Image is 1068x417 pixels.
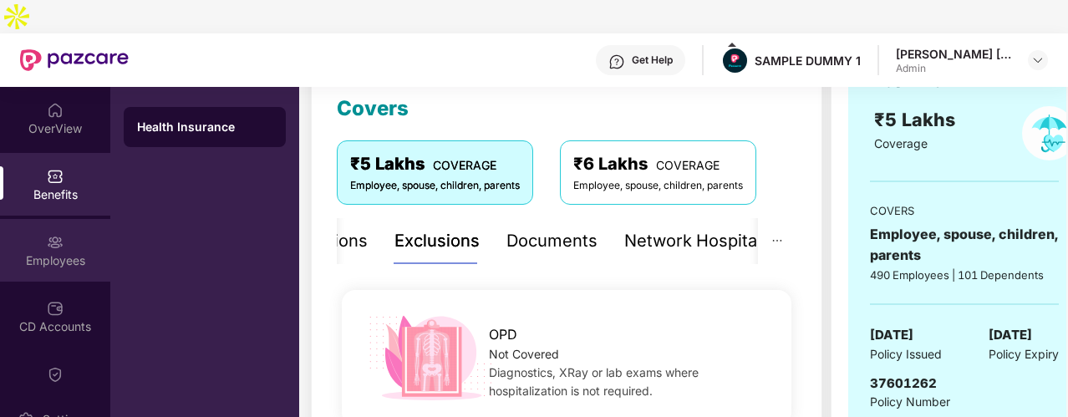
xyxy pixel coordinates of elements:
[506,228,598,254] div: Documents
[874,109,960,130] span: ₹5 Lakhs
[573,151,743,177] div: ₹6 Lakhs
[433,158,496,172] span: COVERAGE
[870,202,1059,219] div: COVERS
[870,345,942,364] span: Policy Issued
[870,394,950,409] span: Policy Number
[47,300,64,317] img: svg+xml;base64,PHN2ZyBpZD0iQ0RfQWNjb3VudHMiIGRhdGEtbmFtZT0iQ0QgQWNjb3VudHMiIHhtbG5zPSJodHRwOi8vd3...
[489,365,699,398] span: Diagnostics, XRay or lab exams where hospitalization is not required.
[758,218,796,264] button: ellipsis
[489,324,517,345] span: OPD
[874,136,928,150] span: Coverage
[573,178,743,194] div: Employee, spouse, children, parents
[47,102,64,119] img: svg+xml;base64,PHN2ZyBpZD0iSG9tZSIgeG1sbnM9Imh0dHA6Ly93d3cudzMub3JnLzIwMDAvc3ZnIiB3aWR0aD0iMjAiIG...
[755,53,861,69] div: SAMPLE DUMMY 1
[989,325,1032,345] span: [DATE]
[137,119,272,135] div: Health Insurance
[363,311,498,405] img: icon
[394,228,480,254] div: Exclusions
[20,49,129,71] img: New Pazcare Logo
[771,235,783,247] span: ellipsis
[870,375,937,391] span: 37601262
[896,62,1013,75] div: Admin
[47,234,64,251] img: svg+xml;base64,PHN2ZyBpZD0iRW1wbG95ZWVzIiB4bWxucz0iaHR0cDovL3d3dy53My5vcmcvMjAwMC9zdmciIHdpZHRoPS...
[337,96,409,120] span: Covers
[870,325,913,345] span: [DATE]
[489,345,770,364] div: Not Covered
[608,53,625,70] img: svg+xml;base64,PHN2ZyBpZD0iSGVscC0zMngzMiIgeG1sbnM9Imh0dHA6Ly93d3cudzMub3JnLzIwMDAvc3ZnIiB3aWR0aD...
[896,46,1013,62] div: [PERSON_NAME] [PERSON_NAME]
[350,151,520,177] div: ₹5 Lakhs
[723,48,747,73] img: Pazcare_Alternative_logo-01-01.png
[656,158,720,172] span: COVERAGE
[1031,53,1045,67] img: svg+xml;base64,PHN2ZyBpZD0iRHJvcGRvd24tMzJ4MzIiIHhtbG5zPSJodHRwOi8vd3d3LnczLm9yZy8yMDAwL3N2ZyIgd2...
[870,267,1059,283] div: 490 Employees | 101 Dependents
[870,224,1059,266] div: Employee, spouse, children, parents
[624,228,770,254] div: Network Hospitals
[47,168,64,185] img: svg+xml;base64,PHN2ZyBpZD0iQmVuZWZpdHMiIHhtbG5zPSJodHRwOi8vd3d3LnczLm9yZy8yMDAwL3N2ZyIgd2lkdGg9Ij...
[350,178,520,194] div: Employee, spouse, children, parents
[632,53,673,67] div: Get Help
[989,345,1059,364] span: Policy Expiry
[47,366,64,383] img: svg+xml;base64,PHN2ZyBpZD0iQ2xhaW0iIHhtbG5zPSJodHRwOi8vd3d3LnczLm9yZy8yMDAwL3N2ZyIgd2lkdGg9IjIwIi...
